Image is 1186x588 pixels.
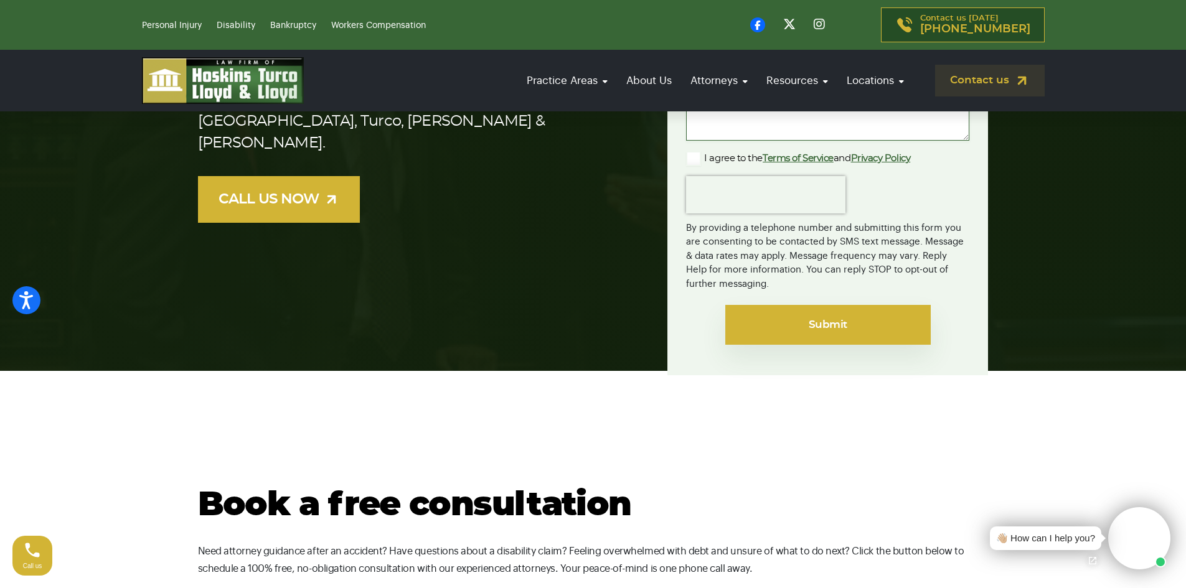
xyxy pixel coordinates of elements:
[23,562,42,569] span: Call us
[763,154,834,163] a: Terms of Service
[920,14,1030,35] p: Contact us [DATE]
[270,21,316,30] a: Bankruptcy
[725,305,931,345] input: Submit
[142,21,202,30] a: Personal Injury
[851,154,911,163] a: Privacy Policy
[686,213,969,292] div: By providing a telephone number and submitting this form you are consenting to be contacted by SM...
[920,23,1030,35] span: [PHONE_NUMBER]
[142,57,304,104] img: logo
[198,543,989,577] p: Need attorney guidance after an accident? Have questions about a disability claim? Feeling overwh...
[324,192,339,207] img: arrow-up-right-light.svg
[684,63,754,98] a: Attorneys
[1080,548,1106,574] a: Open chat
[198,176,360,223] a: CALL US NOW
[996,531,1095,546] div: 👋🏼 How can I help you?
[760,63,834,98] a: Resources
[520,63,614,98] a: Practice Areas
[620,63,678,98] a: About Us
[881,7,1045,42] a: Contact us [DATE][PHONE_NUMBER]
[331,21,426,30] a: Workers Compensation
[198,487,989,524] h2: Book a free consultation
[686,151,910,166] label: I agree to the and
[217,21,255,30] a: Disability
[686,176,845,213] iframe: reCAPTCHA
[840,63,910,98] a: Locations
[935,65,1045,96] a: Contact us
